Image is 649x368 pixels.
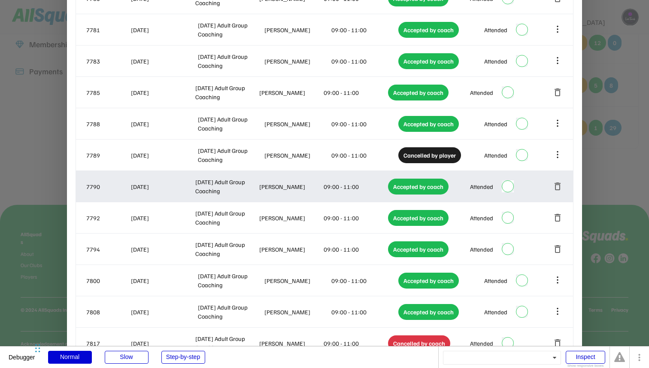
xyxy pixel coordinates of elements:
[131,245,194,254] div: [DATE]
[398,53,459,69] div: Accepted by coach
[161,351,205,364] div: Step-by-step
[331,57,397,66] div: 09:00 - 11:00
[195,240,258,258] div: [DATE] Adult Group Coaching
[324,339,386,348] div: 09:00 - 11:00
[324,88,386,97] div: 09:00 - 11:00
[470,213,493,222] div: Attended
[131,213,194,222] div: [DATE]
[131,307,196,316] div: [DATE]
[131,119,196,128] div: [DATE]
[484,276,507,285] div: Attended
[86,25,129,34] div: 7781
[195,209,258,227] div: [DATE] Adult Group Coaching
[388,179,449,195] div: Accepted by coach
[566,351,605,364] div: Inspect
[86,119,129,128] div: 7788
[259,245,322,254] div: [PERSON_NAME]
[398,273,459,289] div: Accepted by coach
[131,57,196,66] div: [DATE]
[259,88,322,97] div: [PERSON_NAME]
[264,119,330,128] div: [PERSON_NAME]
[86,245,129,254] div: 7794
[86,307,129,316] div: 7808
[195,177,258,195] div: [DATE] Adult Group Coaching
[86,88,129,97] div: 7785
[264,57,330,66] div: [PERSON_NAME]
[324,245,386,254] div: 09:00 - 11:00
[264,25,330,34] div: [PERSON_NAME]
[259,182,322,191] div: [PERSON_NAME]
[195,334,258,352] div: [DATE] Adult Group Coaching
[484,151,507,160] div: Attended
[398,304,459,320] div: Accepted by coach
[86,213,129,222] div: 7792
[105,351,149,364] div: Slow
[331,119,397,128] div: 09:00 - 11:00
[398,116,459,132] div: Accepted by coach
[131,276,196,285] div: [DATE]
[198,303,263,321] div: [DATE] Adult Group Coaching
[331,276,397,285] div: 09:00 - 11:00
[552,87,563,97] button: delete
[195,83,258,101] div: [DATE] Adult Group Coaching
[131,151,196,160] div: [DATE]
[264,151,330,160] div: [PERSON_NAME]
[131,88,194,97] div: [DATE]
[552,181,563,192] button: delete
[86,151,129,160] div: 7789
[324,182,386,191] div: 09:00 - 11:00
[331,307,397,316] div: 09:00 - 11:00
[388,335,450,351] div: Cancelled by coach
[198,271,263,289] div: [DATE] Adult Group Coaching
[388,210,449,226] div: Accepted by coach
[131,182,194,191] div: [DATE]
[259,213,322,222] div: [PERSON_NAME]
[86,182,129,191] div: 7790
[198,115,263,133] div: [DATE] Adult Group Coaching
[552,244,563,254] button: delete
[388,241,449,257] div: Accepted by coach
[398,22,459,38] div: Accepted by coach
[470,182,493,191] div: Attended
[470,339,493,348] div: Attended
[324,213,386,222] div: 09:00 - 11:00
[198,146,263,164] div: [DATE] Adult Group Coaching
[484,307,507,316] div: Attended
[131,25,196,34] div: [DATE]
[552,338,563,348] button: delete
[331,151,397,160] div: 09:00 - 11:00
[264,307,330,316] div: [PERSON_NAME]
[198,52,263,70] div: [DATE] Adult Group Coaching
[398,147,461,163] div: Cancelled by player
[86,57,129,66] div: 7783
[566,364,605,368] div: Show responsive boxes
[470,245,493,254] div: Attended
[264,276,330,285] div: [PERSON_NAME]
[198,21,263,39] div: [DATE] Adult Group Coaching
[484,57,507,66] div: Attended
[484,25,507,34] div: Attended
[86,339,129,348] div: 7817
[86,276,129,285] div: 7800
[331,25,397,34] div: 09:00 - 11:00
[552,213,563,223] button: delete
[259,339,322,348] div: [PERSON_NAME]
[388,85,449,100] div: Accepted by coach
[484,119,507,128] div: Attended
[131,339,194,348] div: [DATE]
[470,88,493,97] div: Attended
[48,351,92,364] div: Normal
